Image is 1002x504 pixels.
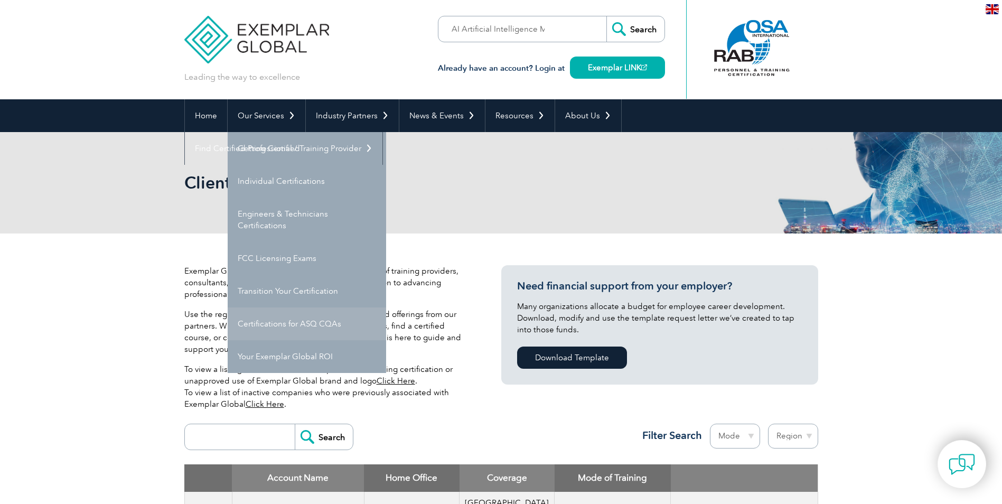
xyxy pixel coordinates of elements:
[606,16,664,42] input: Search
[184,265,470,300] p: Exemplar Global proudly works with a global network of training providers, consultants, and organ...
[295,424,353,450] input: Search
[364,464,460,492] th: Home Office: activate to sort column ascending
[232,464,364,492] th: Account Name: activate to sort column descending
[377,376,415,386] a: Click Here
[185,132,382,165] a: Find Certified Professional / Training Provider
[460,464,555,492] th: Coverage: activate to sort column ascending
[184,309,470,355] p: Use the register below to discover detailed profiles and offerings from our partners. Whether you...
[184,71,300,83] p: Leading the way to excellence
[228,307,386,340] a: Certifications for ASQ CQAs
[228,242,386,275] a: FCC Licensing Exams
[228,165,386,198] a: Individual Certifications
[671,464,818,492] th: : activate to sort column ascending
[517,279,802,293] h3: Need financial support from your employer?
[228,99,305,132] a: Our Services
[636,429,702,442] h3: Filter Search
[306,99,399,132] a: Industry Partners
[184,174,628,191] h2: Client Register
[228,340,386,373] a: Your Exemplar Global ROI
[485,99,555,132] a: Resources
[399,99,485,132] a: News & Events
[228,198,386,242] a: Engineers & Technicians Certifications
[641,64,647,70] img: open_square.png
[517,347,627,369] a: Download Template
[986,4,999,14] img: en
[555,464,671,492] th: Mode of Training: activate to sort column ascending
[555,99,621,132] a: About Us
[517,301,802,335] p: Many organizations allocate a budget for employee career development. Download, modify and use th...
[228,275,386,307] a: Transition Your Certification
[438,62,665,75] h3: Already have an account? Login at
[949,451,975,478] img: contact-chat.png
[185,99,227,132] a: Home
[246,399,284,409] a: Click Here
[570,57,665,79] a: Exemplar LINK
[184,363,470,410] p: To view a listing of false claims of Exemplar Global training certification or unapproved use of ...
